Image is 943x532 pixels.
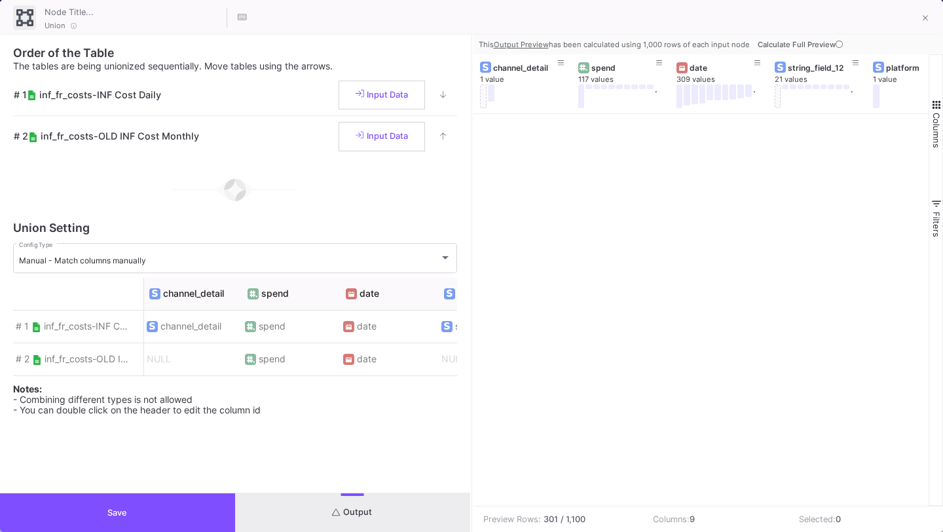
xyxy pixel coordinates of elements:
u: Output Preview [494,40,549,49]
button: Input Data [339,122,425,151]
span: Columns [931,113,942,148]
div: string_field_12 [788,63,853,73]
b: 9 [690,514,695,524]
div: . [753,85,755,108]
button: Hotkeys List [229,5,255,31]
td: Columns: [643,506,789,532]
div: Order of the Table [13,48,457,58]
span: channel_detail [160,321,221,332]
button: Input Data [339,81,425,110]
div: 117 values [578,75,676,85]
span: Input Data [356,90,408,100]
div: . [851,85,853,108]
span: inf_fr_costs-INF Cost Daily [39,89,161,100]
div: Union Setting [13,223,457,233]
datos-editable: channel_detail [163,288,224,299]
div: 309 values [676,75,775,85]
img: union-ui.svg [16,9,33,26]
div: 1 value [480,75,578,85]
span: date [357,354,377,364]
span: Output [332,507,372,517]
div: Preview Rows: [483,513,541,525]
button: Output [235,493,470,532]
div: . [655,85,657,108]
span: Manual - Match columns manually [19,256,146,265]
span: # 2 [13,354,32,364]
input: Node Title... [41,3,225,20]
div: - Combining different types is not allowed - You can double click on the header to edit the colum... [13,376,457,423]
span: NULL [147,354,240,364]
span: # 1 [14,89,161,100]
b: / 1,100 [561,513,585,525]
span: Calculate Full Preview [758,40,845,49]
span: Filters [931,212,942,237]
span: inf_fr_costs-OLD INF Cost Monthly [45,353,192,364]
div: 21 values [775,75,873,85]
span: inf_fr_costs-OLD INF Cost Monthly [41,130,199,142]
div: spend [591,63,656,73]
div: date [690,63,754,73]
span: spend [259,321,286,332]
b: 0 [836,514,841,524]
b: 301 [544,513,558,525]
span: Union [45,20,65,31]
span: string_field_12 [455,321,514,332]
span: Input Data [356,131,408,141]
b: Notes: [13,383,42,394]
span: # 2 [14,130,199,142]
div: This has been calculated using 1,000 rows of each input node [479,39,752,50]
button: Calculate Full Preview [755,35,848,54]
span: # 1 [13,321,31,332]
span: inf_fr_costs-INF Cost Daily [44,320,157,332]
td: Selected: [789,506,935,532]
div: channel_detail [493,63,558,73]
span: spend [259,354,286,364]
span: date [357,321,377,332]
datos-editable: spend [261,288,289,299]
datos-editable: date [360,288,379,299]
span: Save [107,508,127,518]
span: NULL [441,354,534,364]
p: The tables are being unionized sequentially. Move tables using the arrows. [13,61,457,71]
